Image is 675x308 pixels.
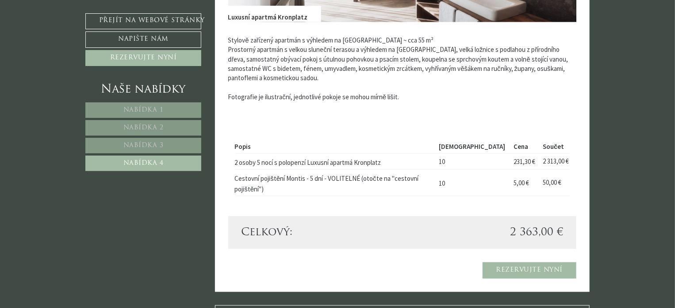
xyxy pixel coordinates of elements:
font: Součet [543,143,564,151]
font: Rezervujte nyní [110,55,177,61]
font: Cena [514,143,529,151]
font: Napište nám [118,36,169,43]
font: Dobrý den, jak vám můžeme pomoci? [13,32,114,41]
a: Přejít na webové stránky [85,13,201,29]
font: Cestovní pojištění Montis - 5 dní - VOLITELNÉ (otočte na "cestovní pojištění") [235,175,418,194]
font: 50,00 € [543,178,561,187]
font: Nabídka 1 [123,107,164,113]
font: Fotografie je ilustrační, jednotlivé pokoje se mohou mírně lišit. [228,93,399,101]
font: Nabídka 4 [123,160,164,167]
font: Nabídka 3 [123,142,164,149]
a: Napište nám [85,31,201,47]
font: Naše nabídky [101,84,186,96]
font: 231,30 € [514,157,536,166]
font: Poslat [308,238,335,244]
font: 2 313,00 € [543,157,569,165]
font: Rezervujte nyní [496,267,563,273]
font: 20:10 [106,41,114,46]
font: Nabídka 2 [123,125,164,131]
font: 10 [439,158,445,166]
font: neděle [162,9,186,18]
font: Celkový: [242,227,293,238]
font: Stylově zařízený apartmán s výhledem na [GEOGRAPHIC_DATA] ~ cca 55 m² [228,36,433,44]
font: Luxusní apartmá Kronplatz [228,13,308,21]
font: Montis – Aktivní přírodní lázně [13,26,74,31]
font: [DEMOGRAPHIC_DATA] [439,143,506,151]
font: 5,00 € [514,179,529,187]
font: Prostorný apartmán s velkou sluneční terasou a výhledem na [GEOGRAPHIC_DATA], velká ložnice s pod... [228,45,568,82]
a: Rezervujte nyní [85,50,201,66]
font: Popis [235,143,251,151]
font: 2 363,00 € [510,227,563,238]
button: Poslat [295,233,349,249]
font: 2 osoby 5 nocí s polopenzí Luxusní apartmá Kronplatz [235,159,381,167]
a: Rezervujte nyní [483,262,577,278]
font: 10 [439,179,445,187]
font: Přejít na webové stránky [99,17,205,24]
